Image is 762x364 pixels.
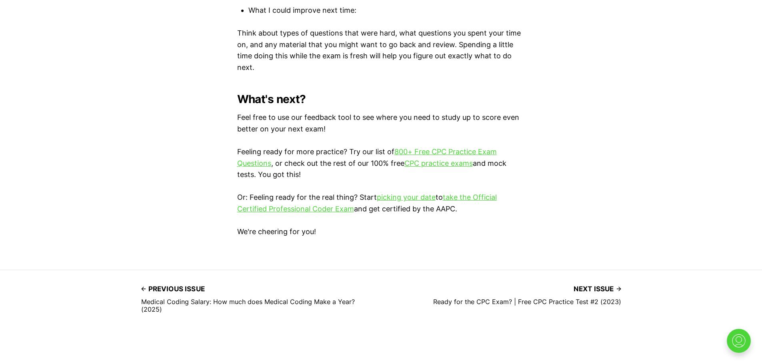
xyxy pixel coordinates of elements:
p: We're cheering for you! [237,226,525,238]
p: Feel free to use our feedback tool to see where you need to study up to score even better on your... [237,112,525,135]
a: 800+ Free CPC Practice Exam Questions [237,147,497,167]
a: CPC practice exams [404,159,473,167]
span: Next issue [574,283,621,295]
a: Previous issue Medical Coding Salary: How much does Medical Coding Make a Year? (2025) [141,283,372,313]
p: Or: Feeling ready for the real thing? Start to and get certified by the AAPC. [237,192,525,215]
h4: Ready for the CPC Exam? | Free CPC Practice Test #2 (2023) [433,298,621,305]
a: picking your date [377,193,436,201]
span: Previous issue [141,283,205,295]
iframe: portal-trigger [720,325,762,364]
h2: What's next? [237,93,525,105]
h4: Medical Coding Salary: How much does Medical Coding Make a Year? (2025) [141,298,372,313]
a: Next issue Ready for the CPC Exam? | Free CPC Practice Test #2 (2023) [433,283,621,306]
p: Think about types of questions that were hard, what questions you spent your time on, and any mat... [237,28,525,74]
li: What I could improve next time: [248,5,525,16]
p: Feeling ready for more practice? Try our list of , or check out the rest of our 100% free and moc... [237,146,525,181]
